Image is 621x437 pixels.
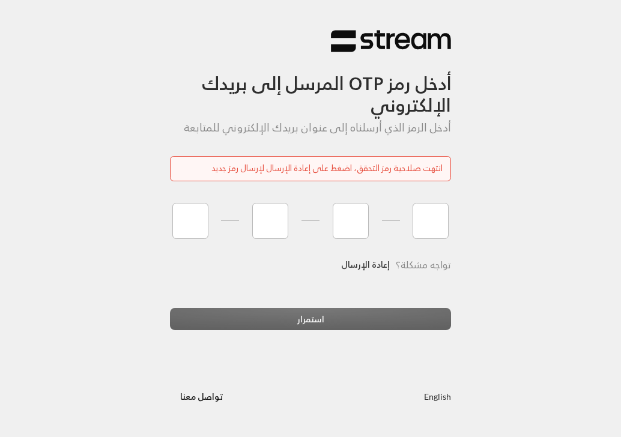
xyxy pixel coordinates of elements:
h3: أدخل رمز OTP المرسل إلى بريدك الإلكتروني [170,53,451,116]
a: تواصل معنا [170,389,233,404]
div: انتهت صلاحية رمز التحقق، اضغط على إعادة الإرسال لإرسال رمز جديد [178,162,443,175]
a: English [424,385,451,407]
a: إعادة الإرسال [341,253,390,277]
button: تواصل معنا [170,385,233,407]
img: Stream Logo [331,29,451,53]
span: تواجه مشكلة؟ [396,256,451,273]
h5: أدخل الرمز الذي أرسلناه إلى عنوان بريدك الإلكتروني للمتابعة [170,121,451,134]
